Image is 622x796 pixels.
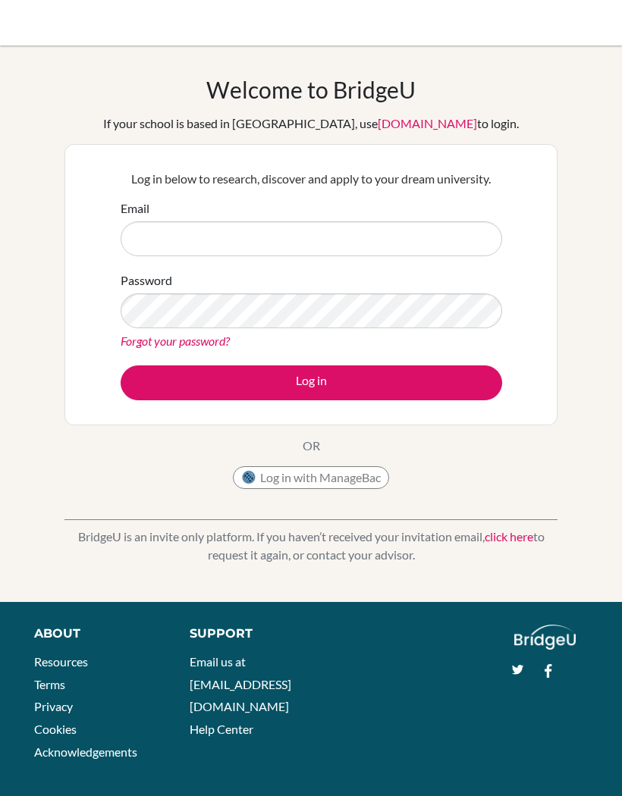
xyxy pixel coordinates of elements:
[190,625,297,643] div: Support
[121,365,502,400] button: Log in
[34,699,73,713] a: Privacy
[64,528,558,564] p: BridgeU is an invite only platform. If you haven’t received your invitation email, to request it ...
[103,114,519,133] div: If your school is based in [GEOGRAPHIC_DATA], use to login.
[206,76,416,103] h1: Welcome to BridgeU
[233,466,389,489] button: Log in with ManageBac
[378,116,477,130] a: [DOMAIN_NAME]
[121,199,149,218] label: Email
[121,334,230,348] a: Forgot your password?
[121,271,172,290] label: Password
[34,744,137,759] a: Acknowledgements
[190,654,291,713] a: Email us at [EMAIL_ADDRESS][DOMAIN_NAME]
[34,625,155,643] div: About
[34,722,77,736] a: Cookies
[190,722,253,736] a: Help Center
[303,437,320,455] p: OR
[34,654,88,669] a: Resources
[121,170,502,188] p: Log in below to research, discover and apply to your dream university.
[514,625,576,650] img: logo_white@2x-f4f0deed5e89b7ecb1c2cc34c3e3d731f90f0f143d5ea2071677605dd97b5244.png
[485,529,533,544] a: click here
[34,677,65,691] a: Terms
